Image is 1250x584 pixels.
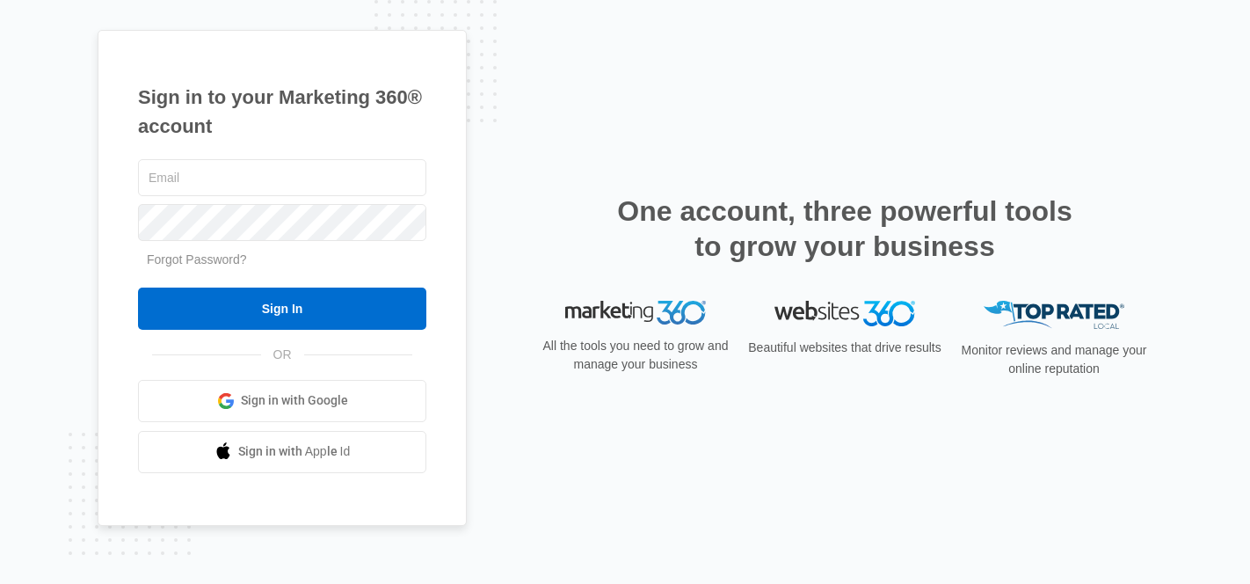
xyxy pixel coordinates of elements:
span: OR [261,346,304,364]
p: All the tools you need to grow and manage your business [537,337,734,374]
input: Sign In [138,288,426,330]
img: Top Rated Local [984,301,1124,330]
img: Marketing 360 [565,301,706,325]
p: Beautiful websites that drive results [746,339,943,357]
input: Email [138,159,426,196]
h2: One account, three powerful tools to grow your business [612,193,1078,264]
a: Sign in with Google [138,380,426,422]
img: Websites 360 [774,301,915,326]
h1: Sign in to your Marketing 360® account [138,83,426,141]
span: Sign in with Google [241,391,348,410]
a: Forgot Password? [147,252,247,266]
span: Sign in with Apple Id [238,442,351,461]
a: Sign in with Apple Id [138,431,426,473]
p: Monitor reviews and manage your online reputation [956,341,1152,378]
